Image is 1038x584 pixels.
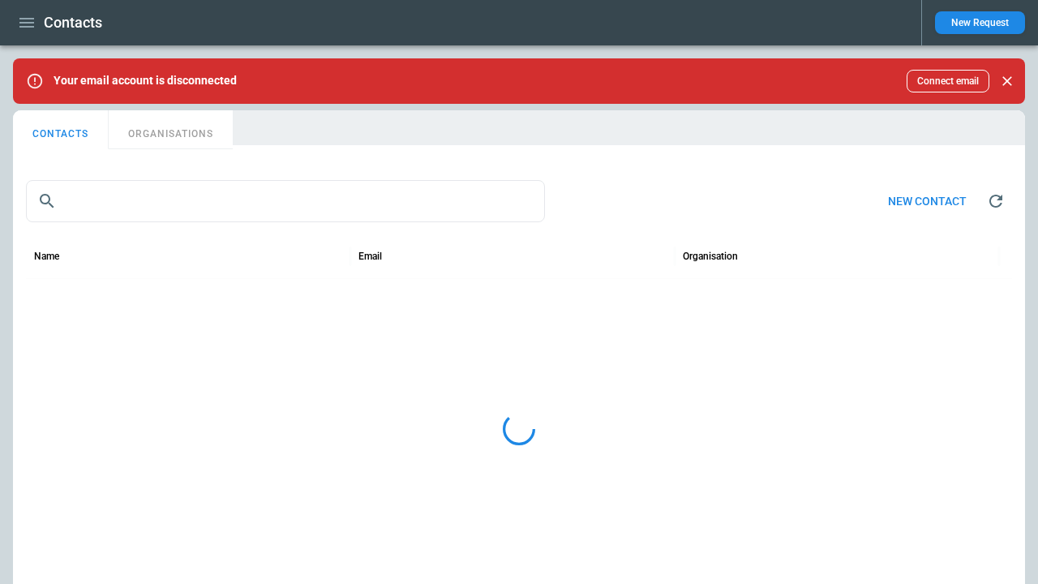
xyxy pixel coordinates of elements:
[996,70,1019,92] button: Close
[935,11,1025,34] button: New Request
[34,251,59,262] div: Name
[996,63,1019,99] div: dismiss
[358,251,382,262] div: Email
[907,70,989,92] button: Connect email
[683,251,738,262] div: Organisation
[109,110,233,149] button: ORGANISATIONS
[13,110,109,149] button: CONTACTS
[875,184,980,219] button: New contact
[54,74,237,88] p: Your email account is disconnected
[44,13,102,32] h1: Contacts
